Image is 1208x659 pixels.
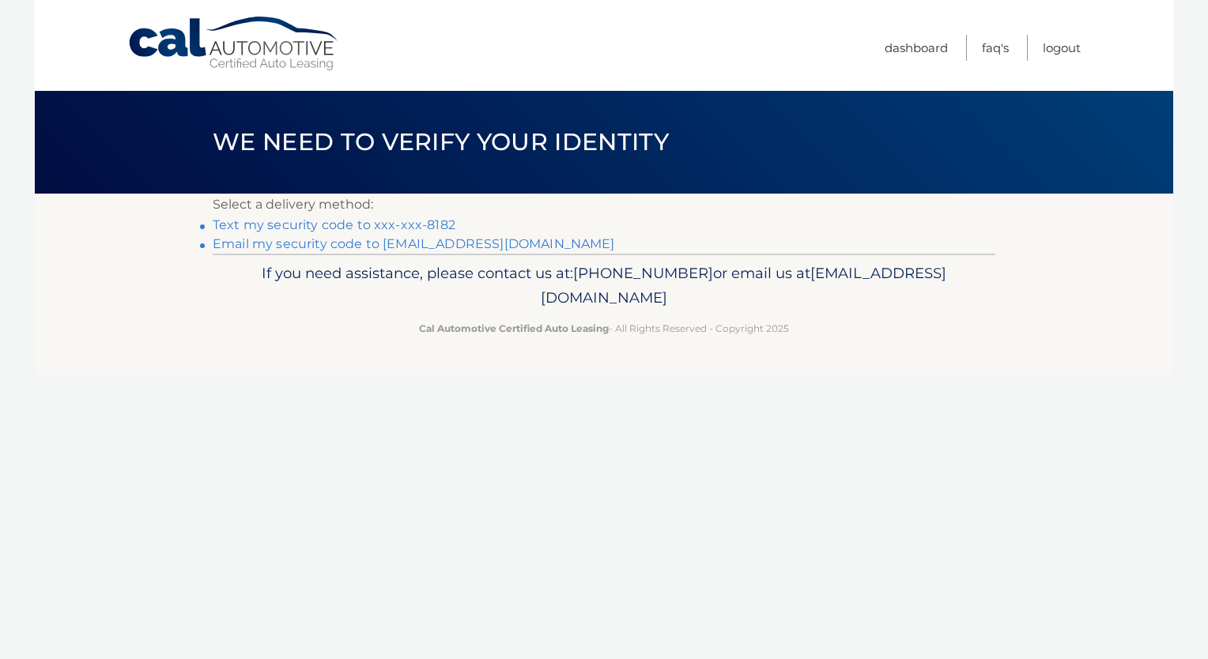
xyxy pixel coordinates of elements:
[213,236,615,251] a: Email my security code to [EMAIL_ADDRESS][DOMAIN_NAME]
[1043,35,1081,61] a: Logout
[213,194,995,216] p: Select a delivery method:
[573,264,713,282] span: [PHONE_NUMBER]
[213,127,669,156] span: We need to verify your identity
[213,217,455,232] a: Text my security code to xxx-xxx-8182
[223,320,985,337] p: - All Rights Reserved - Copyright 2025
[223,261,985,311] p: If you need assistance, please contact us at: or email us at
[982,35,1009,61] a: FAQ's
[885,35,948,61] a: Dashboard
[419,322,609,334] strong: Cal Automotive Certified Auto Leasing
[127,16,341,72] a: Cal Automotive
